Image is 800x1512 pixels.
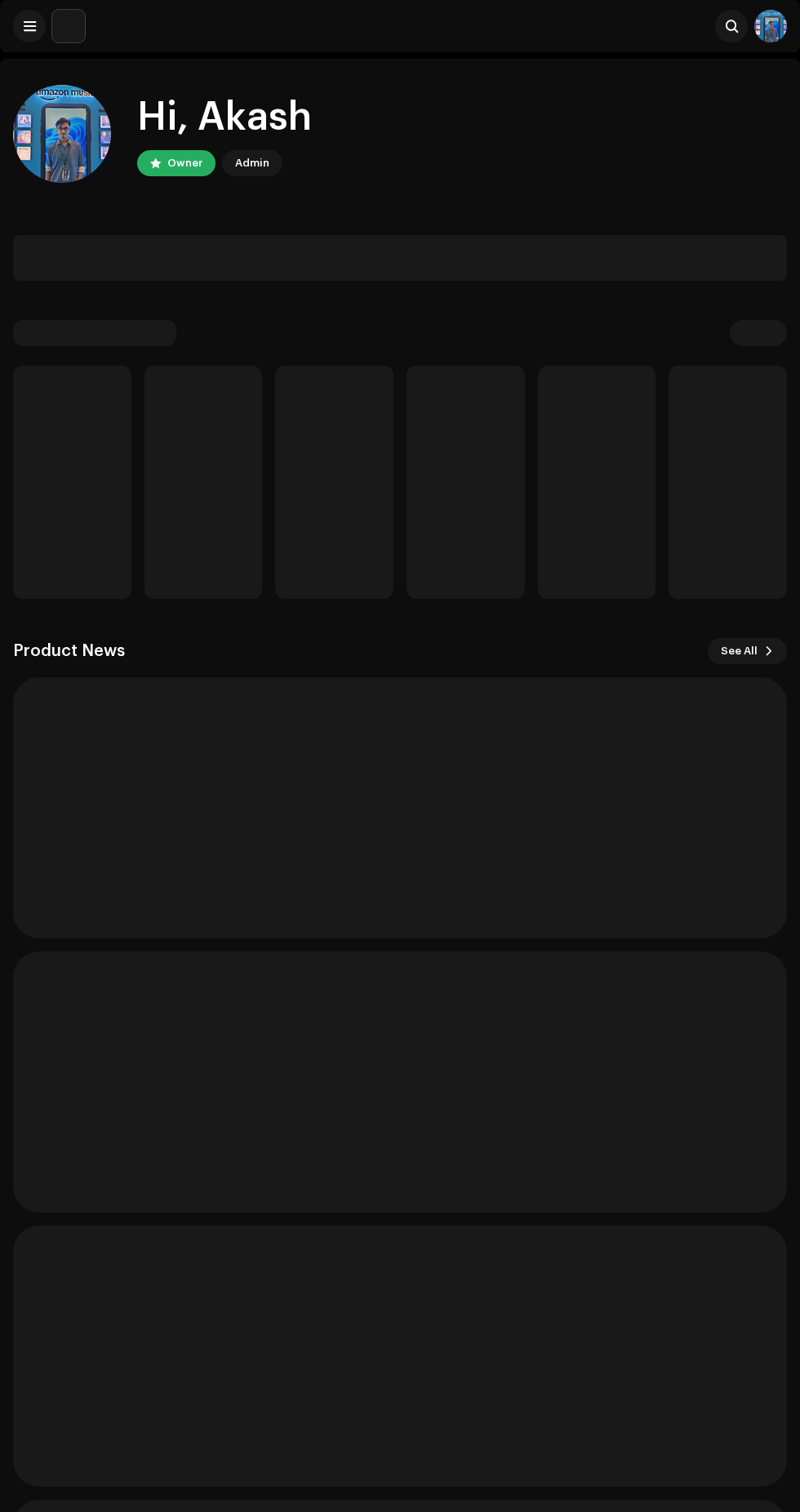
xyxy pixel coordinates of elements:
img: 5e4483b3-e6cb-4a99-9ad8-29ce9094b33b [13,85,111,183]
div: Admin [235,153,269,173]
div: Hi, Akash [137,91,312,144]
img: bb356b9b-6e90-403f-adc8-c282c7c2e227 [52,10,85,42]
span: See All [721,635,758,667]
div: Owner [167,153,202,173]
button: See All [708,638,787,664]
h3: Product News [13,638,125,664]
img: 5e4483b3-e6cb-4a99-9ad8-29ce9094b33b [754,10,787,42]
